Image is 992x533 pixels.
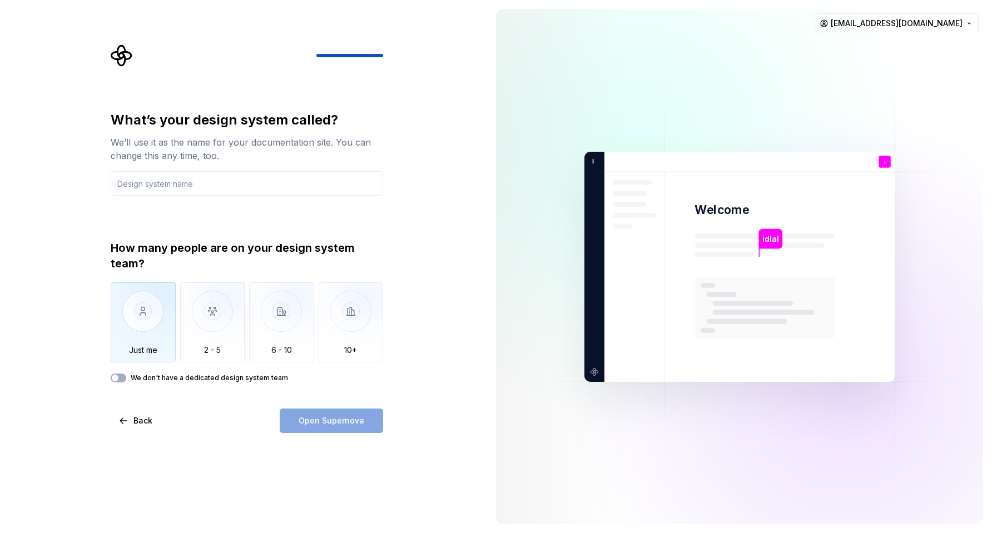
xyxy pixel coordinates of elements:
[111,136,383,162] div: We’ll use it as the name for your documentation site. You can change this any time, too.
[111,44,133,67] svg: Supernova Logo
[815,13,979,33] button: [EMAIL_ADDRESS][DOMAIN_NAME]
[762,232,778,245] p: idlal
[111,111,383,129] div: What’s your design system called?
[111,171,383,196] input: Design system name
[884,158,886,165] p: i
[695,202,749,218] p: Welcome
[831,18,963,29] span: [EMAIL_ADDRESS][DOMAIN_NAME]
[111,409,162,433] button: Back
[133,415,152,426] span: Back
[111,240,383,271] div: How many people are on your design system team?
[131,373,288,382] label: We don't have a dedicated design system team
[588,156,594,166] p: I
